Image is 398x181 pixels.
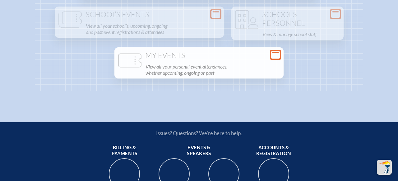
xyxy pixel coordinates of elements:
[86,21,220,36] p: View all your school’s, upcoming, ongoing and past event registrations & attendees
[57,10,221,19] h1: School’s Events
[234,10,341,27] h1: School’s Personnel
[117,51,281,60] h1: My Events
[90,130,308,136] p: Issues? Questions? We’re here to help.
[102,145,147,157] span: Billing & payments
[262,30,340,39] p: View & manage school staff
[177,145,221,157] span: Events & speakers
[377,160,392,175] button: Scroll Top
[146,62,280,77] p: View all your personal event attendances, whether upcoming, ongoing or past
[378,161,391,174] img: To the top
[251,145,296,157] span: Accounts & registration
